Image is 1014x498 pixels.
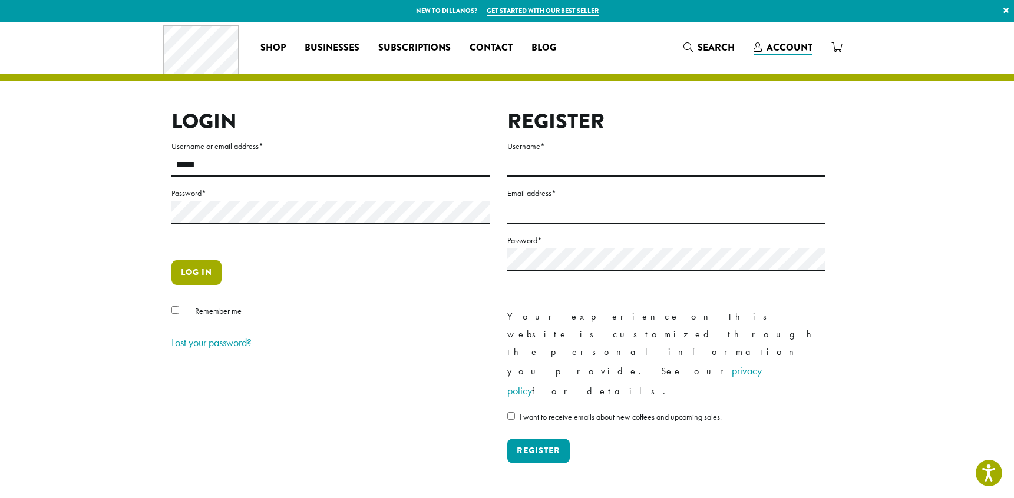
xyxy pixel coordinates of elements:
[507,308,825,401] p: Your experience on this website is customized through the personal information you provide. See o...
[507,233,825,248] label: Password
[260,41,286,55] span: Shop
[507,412,515,420] input: I want to receive emails about new coffees and upcoming sales.
[171,186,490,201] label: Password
[305,41,359,55] span: Businesses
[487,6,599,16] a: Get started with our best seller
[531,41,556,55] span: Blog
[171,260,222,285] button: Log in
[171,336,252,349] a: Lost your password?
[378,41,451,55] span: Subscriptions
[507,139,825,154] label: Username
[470,41,513,55] span: Contact
[507,186,825,201] label: Email address
[507,364,762,397] a: privacy policy
[520,411,722,422] span: I want to receive emails about new coffees and upcoming sales.
[171,139,490,154] label: Username or email address
[507,439,570,463] button: Register
[507,109,825,134] h2: Register
[251,38,295,57] a: Shop
[195,306,242,316] span: Remember me
[767,41,812,54] span: Account
[171,109,490,134] h2: Login
[674,38,744,57] a: Search
[698,41,735,54] span: Search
